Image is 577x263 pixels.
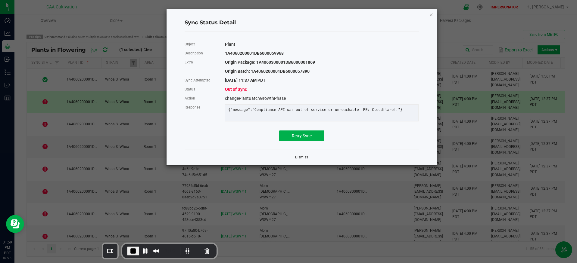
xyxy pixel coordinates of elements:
div: {"message":"Compliance API was out of service or unreachable [RE: Cloudflare]."} [224,108,420,112]
div: Action [180,94,221,103]
span: Out of Sync [225,87,247,92]
span: Retry Sync [292,133,312,138]
div: Origin Batch: 1A4060200001DB6000057890 [220,67,423,76]
button: Close [429,11,433,18]
div: Description [180,49,221,58]
span: Sync Status Detail [185,19,236,27]
div: Response [180,103,221,112]
a: Dismiss [295,155,308,160]
div: [DATE] 11:37 AM PDT [220,76,423,85]
div: 1A4060200001DB6000059968 [220,49,423,58]
iframe: Resource center [6,215,24,233]
div: changePlantBatchGrowthPhase [220,94,423,103]
div: Status [180,85,221,94]
button: Retry Sync [279,130,324,141]
div: Plant [220,40,423,49]
div: Sync Attempted [180,76,221,85]
div: Origin Package: 1A4060300001DB6000001869 [220,58,423,67]
div: Object [180,40,221,49]
div: Extra [180,58,221,67]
